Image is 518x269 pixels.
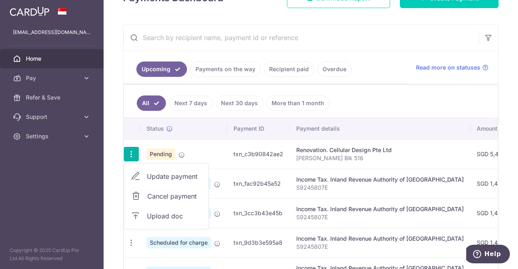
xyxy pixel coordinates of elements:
[123,25,479,51] input: Search by recipient name, payment id or reference
[296,154,464,162] p: [PERSON_NAME] Blk 516
[296,176,464,184] div: Income Tax. Inland Revenue Authority of [GEOGRAPHIC_DATA]
[26,55,79,63] span: Home
[296,213,464,221] p: S9245807E
[466,245,510,265] iframe: Opens a widget where you can find more information
[290,118,470,139] th: Payment details
[26,93,79,102] span: Refer & Save
[296,184,464,192] p: S9245807E
[227,118,290,139] th: Payment ID
[416,64,488,72] a: Read more on statuses
[477,125,497,133] span: Amount
[26,74,79,82] span: Pay
[137,95,166,111] a: All
[296,243,464,251] p: S9245807E
[146,148,175,160] span: Pending
[416,64,480,72] span: Read more on statuses
[227,169,290,198] td: txn_fac92b45a52
[296,146,464,154] div: Renovation. Cellular Design Pte Ltd
[10,6,49,16] img: CardUp
[317,61,352,77] a: Overdue
[146,237,211,248] span: Scheduled for charge
[26,113,79,121] span: Support
[169,95,212,111] a: Next 7 days
[146,125,164,133] span: Status
[296,205,464,213] div: Income Tax. Inland Revenue Authority of [GEOGRAPHIC_DATA]
[190,61,261,77] a: Payments on the way
[296,235,464,243] div: Income Tax. Inland Revenue Authority of [GEOGRAPHIC_DATA]
[13,28,91,36] p: [EMAIL_ADDRESS][DOMAIN_NAME]
[216,95,263,111] a: Next 30 days
[227,228,290,257] td: txn_9d3b3e595a8
[266,95,329,111] a: More than 1 month
[26,132,79,140] span: Settings
[227,198,290,228] td: txn_3cc3b43e45b
[264,61,314,77] a: Recipient paid
[227,139,290,169] td: txn_c3b90842ae2
[136,61,187,77] a: Upcoming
